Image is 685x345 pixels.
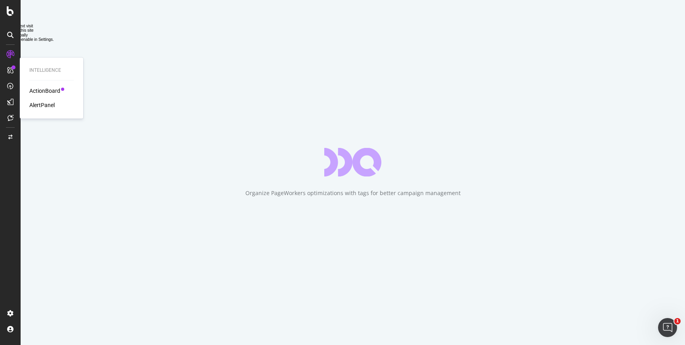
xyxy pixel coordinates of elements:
a: ActionBoard [29,87,60,95]
span: 1 [674,318,681,324]
iframe: Intercom live chat [658,318,677,337]
div: Organize PageWorkers optimizations with tags for better campaign management [245,189,461,197]
a: AlertPanel [29,101,55,109]
div: animation [324,148,381,176]
div: Intelligence [29,67,74,74]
